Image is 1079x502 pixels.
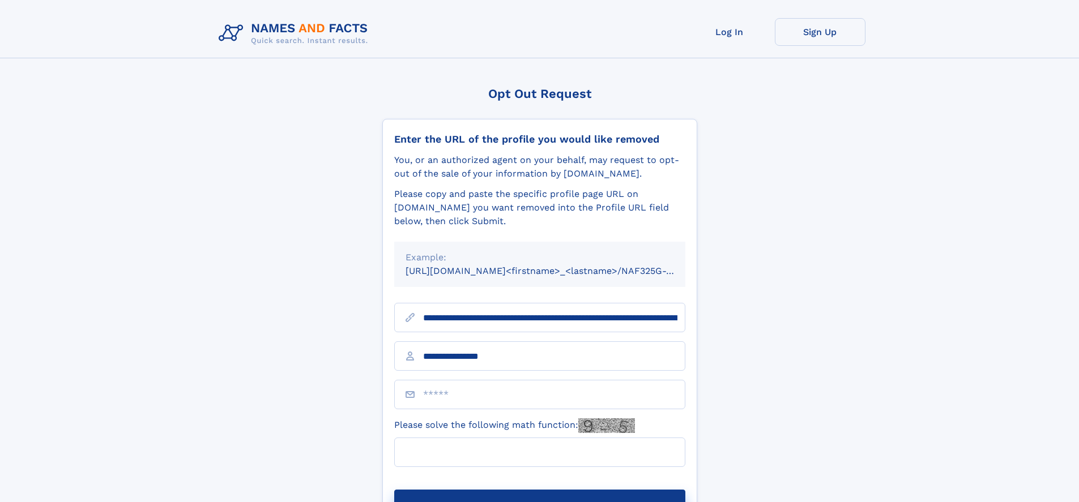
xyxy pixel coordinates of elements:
small: [URL][DOMAIN_NAME]<firstname>_<lastname>/NAF325G-xxxxxxxx [406,265,707,276]
label: Please solve the following math function: [394,418,635,433]
div: Enter the URL of the profile you would like removed [394,133,685,145]
div: Opt Out Request [382,87,697,101]
img: Logo Names and Facts [214,18,377,49]
div: You, or an authorized agent on your behalf, may request to opt-out of the sale of your informatio... [394,153,685,181]
a: Sign Up [775,18,865,46]
a: Log In [684,18,775,46]
div: Please copy and paste the specific profile page URL on [DOMAIN_NAME] you want removed into the Pr... [394,187,685,228]
div: Example: [406,251,674,264]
